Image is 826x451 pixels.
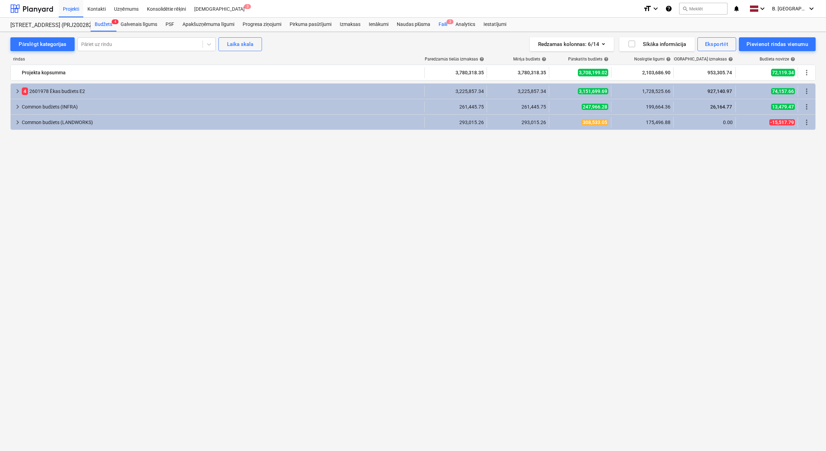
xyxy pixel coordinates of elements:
span: help [478,57,484,62]
button: Pārslēgt kategorijas [10,37,75,51]
div: rindas [10,57,425,62]
a: PSF [161,18,178,31]
span: 26,164.77 [710,104,733,110]
div: 2601978 Ēkas budžets E2 [22,86,422,97]
div: 3,225,857.34 [490,88,546,94]
div: Pārskatīts budžets [568,57,609,62]
div: 261,445.75 [428,104,484,110]
div: 199,664.36 [614,104,670,110]
div: 175,496.88 [614,120,670,125]
span: 247,966.28 [582,104,608,110]
div: Mērķa budžets [513,57,546,62]
a: Budžets4 [91,18,116,31]
span: Vairāk darbību [802,103,811,111]
div: Faili [434,18,451,31]
div: Laika skala [227,40,253,49]
button: Pievienot rindas vienumu [739,37,816,51]
div: Budžeta novirze [760,57,795,62]
div: Pārslēgt kategorijas [19,40,66,49]
iframe: Chat Widget [791,418,826,451]
span: Vairāk darbību [802,68,811,77]
div: Budžets [91,18,116,31]
span: 308,533.05 [582,119,608,125]
span: 74,157.66 [771,88,795,94]
span: 72,119.34 [771,69,795,76]
div: Paredzamās tiešās izmaksas [425,57,484,62]
a: Ienākumi [365,18,393,31]
div: Common budžets (LANDWORKS) [22,117,422,128]
span: 3,708,199.02 [578,69,608,76]
div: 1,728,525.66 [614,88,670,94]
span: 13,479.47 [771,104,795,110]
span: -15,517.79 [769,119,795,125]
div: 0.00 [676,120,733,125]
span: 4 [112,19,119,24]
i: keyboard_arrow_down [807,4,816,13]
span: help [727,57,733,62]
button: Eksportēt [697,37,736,51]
span: search [682,6,688,11]
span: help [665,57,671,62]
a: Progresa ziņojumi [238,18,285,31]
i: keyboard_arrow_down [651,4,660,13]
a: Faili2 [434,18,451,31]
button: Laika skala [218,37,262,51]
a: Analytics [451,18,479,31]
span: Vairāk darbību [802,87,811,95]
div: Sīkāka informācija [628,40,686,49]
div: 261,445.75 [490,104,546,110]
span: B. [GEOGRAPHIC_DATA] [772,6,807,11]
div: Redzamas kolonnas : 6/14 [538,40,606,49]
button: Meklēt [679,3,728,15]
span: 3 [244,4,251,9]
span: keyboard_arrow_right [13,118,22,126]
a: Apakšuzņēmuma līgumi [178,18,238,31]
a: Iestatījumi [479,18,510,31]
span: 953,305.74 [707,69,733,76]
i: keyboard_arrow_down [758,4,767,13]
a: Naudas plūsma [393,18,435,31]
i: format_size [643,4,651,13]
span: Vairāk darbību [802,118,811,126]
div: Noslēgtie līgumi [634,57,671,62]
div: Projekta kopsumma [22,67,422,78]
span: help [602,57,609,62]
button: Sīkāka informācija [619,37,695,51]
span: keyboard_arrow_right [13,103,22,111]
span: help [789,57,795,62]
span: keyboard_arrow_right [13,87,22,95]
div: 3,780,318.35 [490,67,546,78]
div: Pievienot rindas vienumu [747,40,808,49]
span: 927,140.97 [707,88,733,94]
a: Izmaksas [336,18,365,31]
div: [STREET_ADDRESS] (PRJ2002826) 2601978 [10,22,82,29]
a: Galvenais līgums [116,18,161,31]
div: 2,103,686.90 [614,67,670,78]
span: 3,151,699.69 [578,88,608,94]
span: 4 [22,87,28,95]
div: 3,225,857.34 [428,88,484,94]
div: Eksportēt [705,40,729,49]
div: 293,015.26 [428,120,484,125]
span: 2 [447,19,453,24]
i: Zināšanu pamats [665,4,672,13]
i: notifications [733,4,740,13]
div: Common budžets (INFRA) [22,101,422,112]
div: [DEMOGRAPHIC_DATA] izmaksas [665,57,733,62]
button: Redzamas kolonnas:6/14 [530,37,614,51]
div: 3,780,318.35 [428,67,484,78]
span: help [540,57,546,62]
div: 293,015.26 [490,120,546,125]
a: Pirkuma pasūtījumi [285,18,336,31]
